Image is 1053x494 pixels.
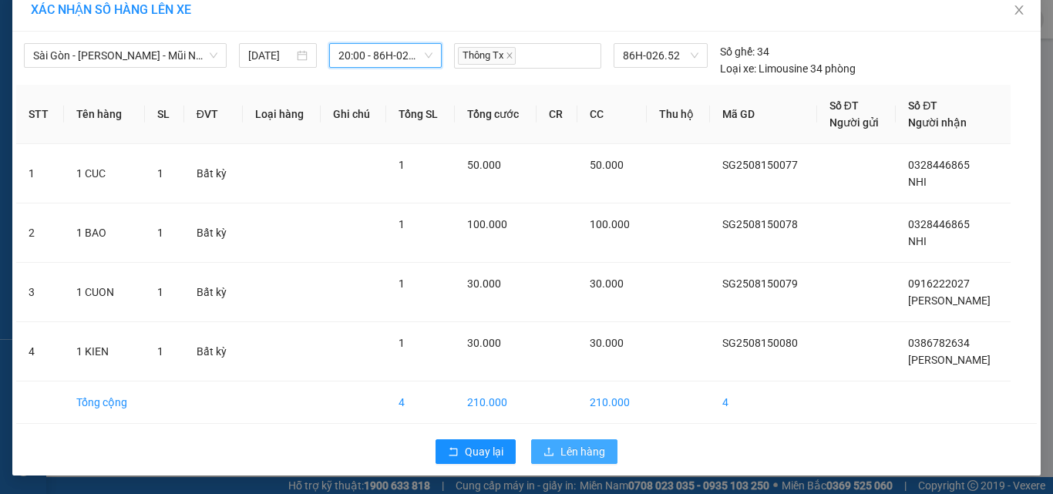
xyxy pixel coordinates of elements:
[908,159,970,171] span: 0328446865
[829,116,879,129] span: Người gửi
[467,337,501,349] span: 30.000
[647,85,710,144] th: Thu hộ
[399,159,405,171] span: 1
[467,159,501,171] span: 50.000
[829,99,859,112] span: Số ĐT
[184,203,243,263] td: Bất kỳ
[720,43,769,60] div: 34
[64,263,145,322] td: 1 CUON
[248,47,293,64] input: 15/08/2025
[399,337,405,349] span: 1
[16,263,64,322] td: 3
[623,44,698,67] span: 86H-026.52
[19,99,87,172] b: [PERSON_NAME]
[1013,4,1025,16] span: close
[710,85,817,144] th: Mã GD
[157,286,163,298] span: 1
[531,439,617,464] button: uploadLên hàng
[184,263,243,322] td: Bất kỳ
[16,144,64,203] td: 1
[590,337,624,349] span: 30.000
[590,218,630,230] span: 100.000
[16,322,64,381] td: 4
[386,381,455,424] td: 4
[31,2,191,17] span: XÁC NHẬN SỐ HÀNG LÊN XE
[99,22,148,148] b: BIÊN NHẬN GỬI HÀNG HÓA
[16,85,64,144] th: STT
[321,85,386,144] th: Ghi chú
[720,60,856,77] div: Limousine 34 phòng
[590,277,624,290] span: 30.000
[908,354,991,366] span: [PERSON_NAME]
[64,381,145,424] td: Tổng cộng
[184,322,243,381] td: Bất kỳ
[338,44,433,67] span: 20:00 - 86H-026.52
[722,218,798,230] span: SG2508150078
[167,19,204,56] img: logo.jpg
[908,218,970,230] span: 0328446865
[537,85,577,144] th: CR
[243,85,321,144] th: Loại hàng
[908,176,927,188] span: NHI
[720,43,755,60] span: Số ghế:
[130,59,212,71] b: [DOMAIN_NAME]
[465,443,503,460] span: Quay lại
[399,277,405,290] span: 1
[710,381,817,424] td: 4
[130,73,212,92] li: (c) 2017
[590,159,624,171] span: 50.000
[908,235,927,247] span: NHI
[467,218,507,230] span: 100.000
[560,443,605,460] span: Lên hàng
[722,159,798,171] span: SG2508150077
[157,167,163,180] span: 1
[436,439,516,464] button: rollbackQuay lại
[157,345,163,358] span: 1
[448,446,459,459] span: rollback
[64,85,145,144] th: Tên hàng
[908,294,991,307] span: [PERSON_NAME]
[577,381,647,424] td: 210.000
[722,337,798,349] span: SG2508150080
[722,277,798,290] span: SG2508150079
[908,99,937,112] span: Số ĐT
[64,144,145,203] td: 1 CUC
[184,144,243,203] td: Bất kỳ
[455,381,537,424] td: 210.000
[64,322,145,381] td: 1 KIEN
[467,277,501,290] span: 30.000
[458,47,516,65] span: Thông Tx
[543,446,554,459] span: upload
[184,85,243,144] th: ĐVT
[399,218,405,230] span: 1
[506,52,513,59] span: close
[908,277,970,290] span: 0916222027
[157,227,163,239] span: 1
[33,44,217,67] span: Sài Gòn - Phan Thiết - Mũi Né (CT Km42)
[145,85,184,144] th: SL
[455,85,537,144] th: Tổng cước
[386,85,455,144] th: Tổng SL
[577,85,647,144] th: CC
[64,203,145,263] td: 1 BAO
[908,337,970,349] span: 0386782634
[720,60,756,77] span: Loại xe:
[908,116,967,129] span: Người nhận
[16,203,64,263] td: 2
